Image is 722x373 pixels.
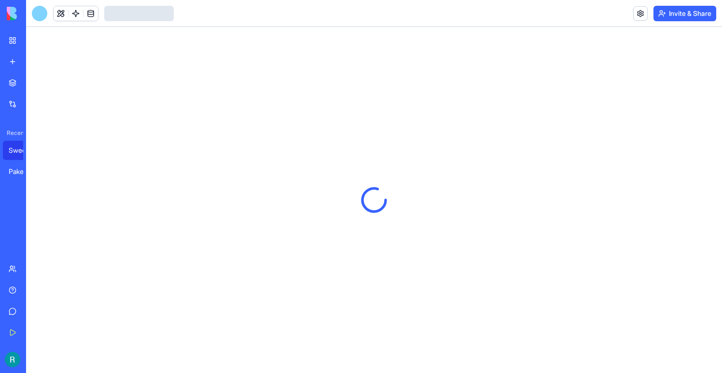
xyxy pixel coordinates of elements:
button: Invite & Share [653,6,716,21]
img: ACg8ocIQaqk-1tPQtzwxiZ7ZlP6dcFgbwUZ5nqaBNAw22a2oECoLioo=s96-c [5,352,20,367]
a: Sweetery - Treat Discovery Platform [3,141,42,160]
div: Pakeries [9,167,36,176]
img: logo [7,7,67,20]
a: Pakeries [3,162,42,181]
span: Recent [3,129,23,137]
div: Sweetery - Treat Discovery Platform [9,146,36,155]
